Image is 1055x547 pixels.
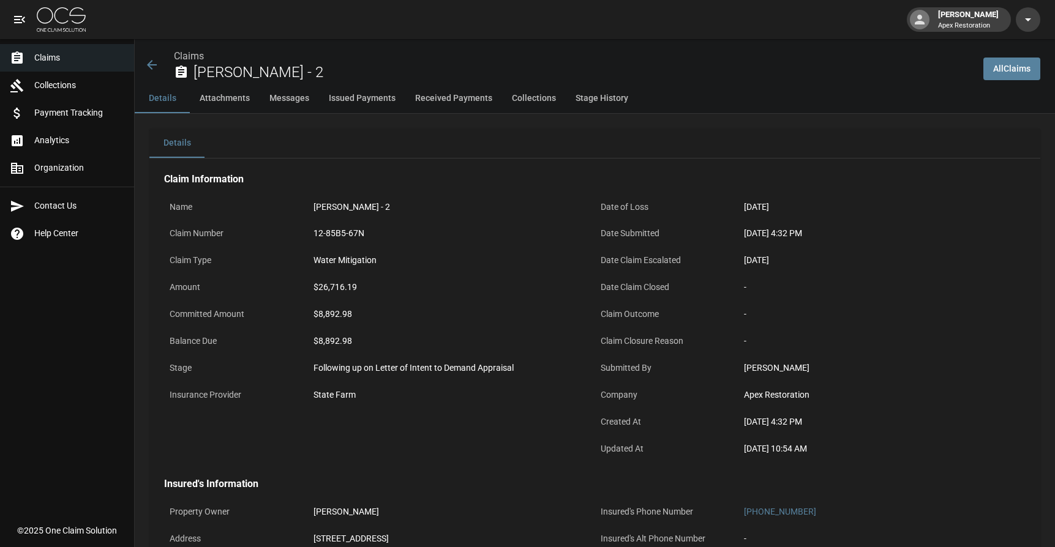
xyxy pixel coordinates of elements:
[313,227,590,240] div: 12-85B5-67N
[164,356,308,380] p: Stage
[595,410,739,434] p: Created At
[174,49,974,64] nav: breadcrumb
[983,58,1040,80] a: AllClaims
[595,248,739,272] p: Date Claim Escalated
[933,9,1004,31] div: [PERSON_NAME]
[313,362,590,374] div: Following up on Letter of Intent to Demand Appraisal
[313,389,590,401] div: State Farm
[313,201,590,214] div: [PERSON_NAME] - 2
[7,7,32,32] button: open drawer
[260,84,319,113] button: Messages
[34,51,124,64] span: Claims
[164,173,1026,185] h4: Claim Information
[313,505,590,518] div: [PERSON_NAME]
[135,84,190,113] button: Details
[744,507,816,516] a: [PHONE_NUMBER]
[595,221,739,245] p: Date Submitted
[164,500,308,524] p: Property Owner
[744,415,1020,428] div: [DATE] 4:32 PM
[405,84,502,113] button: Received Payments
[313,308,590,321] div: $8,892.98
[149,128,1040,158] div: details tabs
[313,335,590,348] div: $8,892.98
[319,84,405,113] button: Issued Payments
[164,383,308,407] p: Insurance Provider
[34,162,124,174] span: Organization
[744,201,1020,214] div: [DATE]
[595,302,739,326] p: Claim Outcome
[595,329,739,353] p: Claim Closure Reason
[193,64,974,81] h2: [PERSON_NAME] - 2
[34,106,124,119] span: Payment Tracking
[744,442,1020,455] div: [DATE] 10:54 AM
[164,478,1026,490] h4: Insured's Information
[744,389,1020,401] div: Apex Restoration
[566,84,638,113] button: Stage History
[595,500,739,524] p: Insured's Phone Number
[174,50,204,62] a: Claims
[744,281,1020,294] div: -
[34,199,124,212] span: Contact Us
[744,254,1020,267] div: [DATE]
[502,84,566,113] button: Collections
[164,221,308,245] p: Claim Number
[595,356,739,380] p: Submitted By
[164,302,308,326] p: Committed Amount
[744,227,1020,240] div: [DATE] 4:32 PM
[744,362,1020,374] div: [PERSON_NAME]
[313,532,590,545] div: [STREET_ADDRESS]
[37,7,86,32] img: ocs-logo-white-transparent.png
[938,21,999,31] p: Apex Restoration
[313,281,590,294] div: $26,716.19
[595,195,739,219] p: Date of Loss
[135,84,1055,113] div: anchor tabs
[34,227,124,240] span: Help Center
[744,335,1020,348] div: -
[313,254,590,267] div: Water Mitigation
[164,275,308,299] p: Amount
[164,329,308,353] p: Balance Due
[149,128,205,158] button: Details
[595,383,739,407] p: Company
[744,532,1020,545] div: -
[164,195,308,219] p: Name
[34,79,124,92] span: Collections
[164,248,308,272] p: Claim Type
[17,524,117,537] div: © 2025 One Claim Solution
[34,134,124,147] span: Analytics
[744,308,1020,321] div: -
[190,84,260,113] button: Attachments
[595,275,739,299] p: Date Claim Closed
[595,437,739,461] p: Updated At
